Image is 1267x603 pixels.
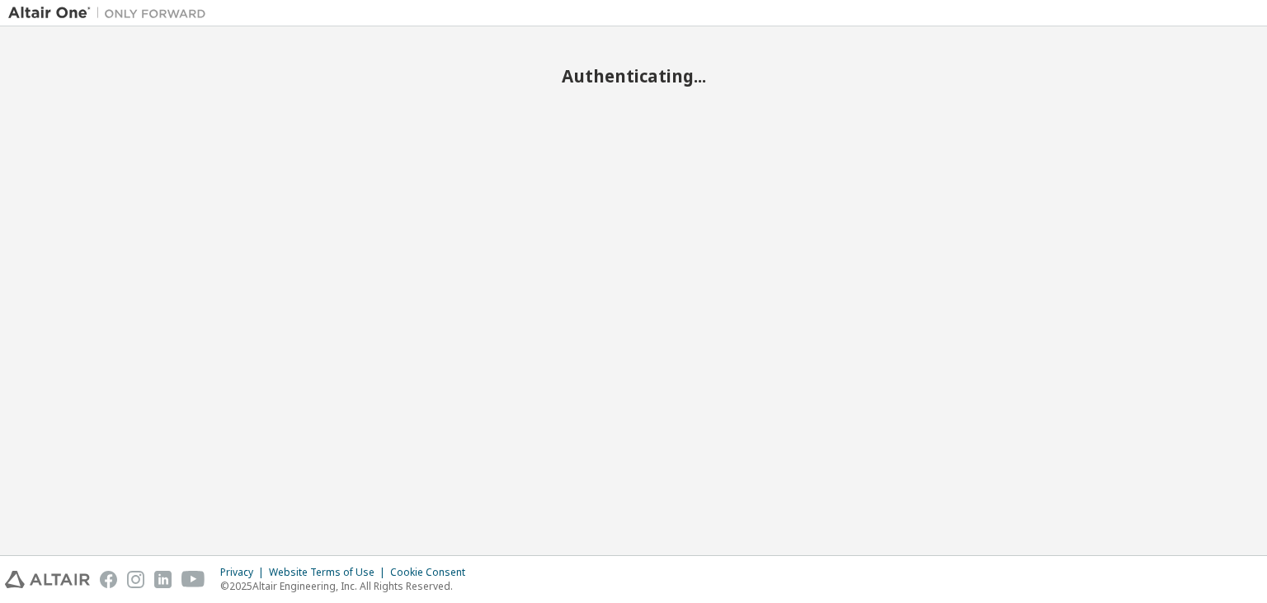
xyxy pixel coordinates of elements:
[154,571,172,588] img: linkedin.svg
[220,579,475,593] p: © 2025 Altair Engineering, Inc. All Rights Reserved.
[390,566,475,579] div: Cookie Consent
[181,571,205,588] img: youtube.svg
[8,65,1259,87] h2: Authenticating...
[100,571,117,588] img: facebook.svg
[269,566,390,579] div: Website Terms of Use
[127,571,144,588] img: instagram.svg
[8,5,214,21] img: Altair One
[5,571,90,588] img: altair_logo.svg
[220,566,269,579] div: Privacy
